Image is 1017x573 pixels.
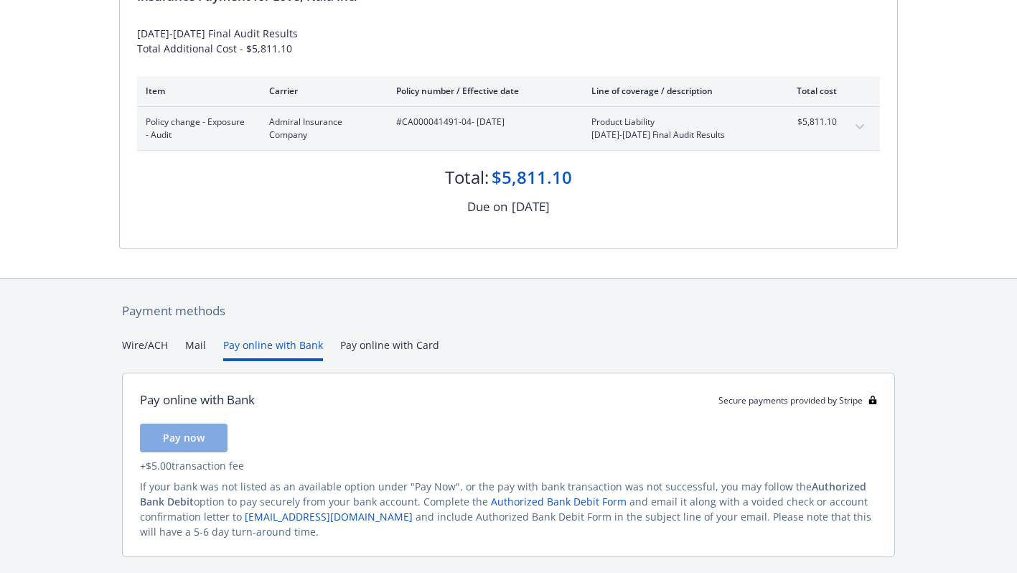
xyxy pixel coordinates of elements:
[783,116,837,129] span: $5,811.10
[591,116,760,129] span: Product Liability
[223,337,323,361] button: Pay online with Bank
[146,116,246,141] span: Policy change - Exposure - Audit
[445,165,489,190] div: Total:
[140,479,877,539] div: If your bank was not listed as an available option under "Pay Now", or the pay with bank transact...
[269,85,373,97] div: Carrier
[245,510,413,523] a: [EMAIL_ADDRESS][DOMAIN_NAME]
[122,337,168,361] button: Wire/ACH
[140,480,866,508] span: Authorized Bank Debit
[718,394,877,406] div: Secure payments provided by Stripe
[163,431,205,444] span: Pay now
[492,165,572,190] div: $5,811.10
[137,107,880,150] div: Policy change - Exposure - AuditAdmiral Insurance Company#CA000041491-04- [DATE]Product Liability...
[396,116,568,129] span: #CA000041491-04 - [DATE]
[137,26,880,56] div: [DATE]-[DATE] Final Audit Results Total Additional Cost - $5,811.10
[269,116,373,141] span: Admiral Insurance Company
[185,337,206,361] button: Mail
[848,116,871,139] button: expand content
[146,85,246,97] div: Item
[140,391,255,409] div: Pay online with Bank
[340,337,439,361] button: Pay online with Card
[396,85,568,97] div: Policy number / Effective date
[783,85,837,97] div: Total cost
[140,424,228,452] button: Pay now
[591,85,760,97] div: Line of coverage / description
[591,116,760,141] span: Product Liability[DATE]-[DATE] Final Audit Results
[140,458,877,473] div: + $5.00 transaction fee
[491,495,627,508] a: Authorized Bank Debit Form
[512,197,550,216] div: [DATE]
[591,129,760,141] span: [DATE]-[DATE] Final Audit Results
[467,197,507,216] div: Due on
[122,302,895,320] div: Payment methods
